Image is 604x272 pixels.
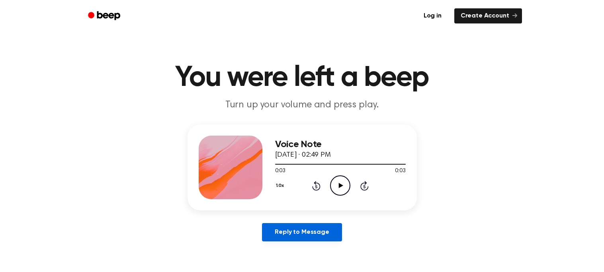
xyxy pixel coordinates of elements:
[395,167,405,175] span: 0:03
[98,64,506,92] h1: You were left a beep
[454,8,522,23] a: Create Account
[275,167,285,175] span: 0:03
[416,7,450,25] a: Log in
[262,223,342,241] a: Reply to Message
[275,139,406,150] h3: Voice Note
[275,152,331,159] span: [DATE] · 02:49 PM
[275,179,287,192] button: 1.0x
[82,8,127,24] a: Beep
[149,99,455,112] p: Turn up your volume and press play.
